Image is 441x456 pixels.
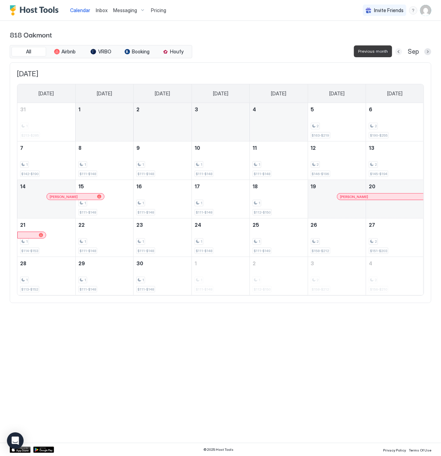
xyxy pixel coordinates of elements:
[26,49,32,55] span: All
[308,141,366,154] a: September 12, 2025
[250,103,307,116] a: September 4, 2025
[192,180,249,193] a: September 17, 2025
[10,45,192,58] div: tab-group
[395,48,402,55] button: Previous month
[84,278,86,282] span: 1
[317,124,319,128] span: 2
[26,162,28,167] span: 1
[201,239,202,244] span: 1
[375,239,377,244] span: 2
[370,133,388,138] span: $190-$255
[134,218,191,231] a: September 23, 2025
[253,260,256,266] span: 2
[308,103,366,141] td: September 5, 2025
[271,91,286,97] span: [DATE]
[250,141,307,154] a: September 11, 2025
[17,218,75,257] td: September 21, 2025
[50,195,101,199] div: [PERSON_NAME]
[213,91,228,97] span: [DATE]
[196,172,212,176] span: $111-$148
[192,141,249,154] a: September 10, 2025
[340,195,421,199] div: [PERSON_NAME]
[195,260,197,266] span: 1
[32,84,61,103] a: Sunday
[151,7,166,14] span: Pricing
[17,141,75,154] a: September 7, 2025
[21,172,39,176] span: $142-$190
[312,133,329,138] span: $163-$219
[308,180,366,218] td: September 19, 2025
[196,249,212,253] span: $111-$148
[369,183,375,189] span: 20
[84,162,86,167] span: 1
[155,91,170,97] span: [DATE]
[62,49,76,55] span: Airbnb
[366,141,424,180] td: September 13, 2025
[366,218,424,257] td: September 27, 2025
[366,103,424,116] a: September 6, 2025
[366,257,424,295] td: October 4, 2025
[134,180,192,218] td: September 16, 2025
[254,210,271,215] span: $112-$150
[311,222,317,228] span: 26
[311,260,314,266] span: 3
[48,47,82,57] button: Airbnb
[409,448,431,452] span: Terms Of Use
[142,239,144,244] span: 1
[136,222,143,228] span: 23
[195,222,201,228] span: 24
[308,180,366,193] a: September 19, 2025
[358,48,388,54] span: Previous month
[78,183,84,189] span: 15
[258,162,260,167] span: 1
[250,103,308,141] td: September 4, 2025
[132,49,150,55] span: Booking
[137,172,154,176] span: $111-$148
[374,7,404,14] span: Invite Friends
[84,239,86,244] span: 1
[308,141,366,180] td: September 12, 2025
[322,84,351,103] a: Friday
[20,183,26,189] span: 14
[369,260,372,266] span: 4
[369,145,374,151] span: 13
[79,249,96,253] span: $111-$148
[96,7,108,13] span: Inbox
[148,84,177,103] a: Tuesday
[308,257,366,270] a: October 3, 2025
[76,218,133,231] a: September 22, 2025
[192,103,249,141] td: September 3, 2025
[17,218,75,231] a: September 21, 2025
[78,106,80,112] span: 1
[17,141,75,180] td: September 7, 2025
[17,70,424,78] span: [DATE]
[90,84,119,103] a: Monday
[366,218,424,231] a: September 27, 2025
[196,210,212,215] span: $111-$148
[134,218,192,257] td: September 23, 2025
[311,106,314,112] span: 5
[312,172,329,176] span: $146-$196
[17,257,75,295] td: September 28, 2025
[317,162,319,167] span: 2
[20,145,23,151] span: 7
[366,180,424,218] td: September 20, 2025
[33,447,54,453] a: Google Play Store
[250,218,308,257] td: September 25, 2025
[250,180,308,218] td: September 18, 2025
[383,448,406,452] span: Privacy Policy
[20,106,26,112] span: 31
[308,218,366,257] td: September 26, 2025
[20,260,26,266] span: 28
[134,141,192,180] td: September 9, 2025
[84,201,86,205] span: 1
[253,222,259,228] span: 25
[10,5,62,16] a: Host Tools Logo
[10,29,431,40] span: 818 Oakmont
[137,210,154,215] span: $111-$148
[253,145,257,151] span: 11
[201,201,202,205] span: 1
[366,103,424,141] td: September 6, 2025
